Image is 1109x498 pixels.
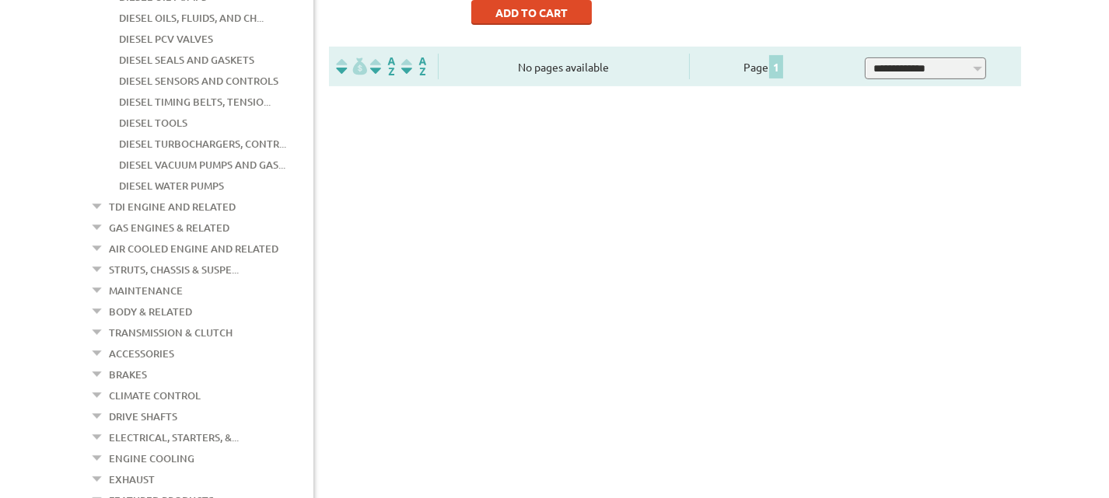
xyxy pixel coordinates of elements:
[109,427,239,448] a: Electrical, Starters, &...
[367,57,398,75] img: Sort by Headline
[109,280,183,301] a: Maintenance
[109,385,201,406] a: Climate Control
[109,218,229,238] a: Gas Engines & Related
[109,239,278,259] a: Air Cooled Engine and Related
[119,113,187,133] a: Diesel Tools
[398,57,429,75] img: Sort by Sales Rank
[109,259,239,280] a: Struts, Chassis & Suspe...
[119,50,254,70] a: Diesel Seals and Gaskets
[109,448,194,468] a: Engine Cooling
[495,5,568,19] span: Add to Cart
[109,469,155,489] a: Exhaust
[119,92,271,112] a: Diesel Timing Belts, Tensio...
[109,343,174,364] a: Accessories
[119,176,224,196] a: Diesel Water Pumps
[689,54,838,79] div: Page
[109,406,177,427] a: Drive Shafts
[109,197,236,217] a: TDI Engine and Related
[119,8,264,28] a: Diesel Oils, Fluids, and Ch...
[439,59,689,75] div: No pages available
[769,55,783,78] span: 1
[119,155,285,175] a: Diesel Vacuum Pumps and Gas...
[119,29,213,49] a: Diesel PCV Valves
[109,364,147,385] a: Brakes
[336,57,367,75] img: filterpricelow.svg
[119,134,286,154] a: Diesel Turbochargers, Contr...
[109,322,233,343] a: Transmission & Clutch
[109,301,192,322] a: Body & Related
[119,71,278,91] a: Diesel Sensors and Controls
